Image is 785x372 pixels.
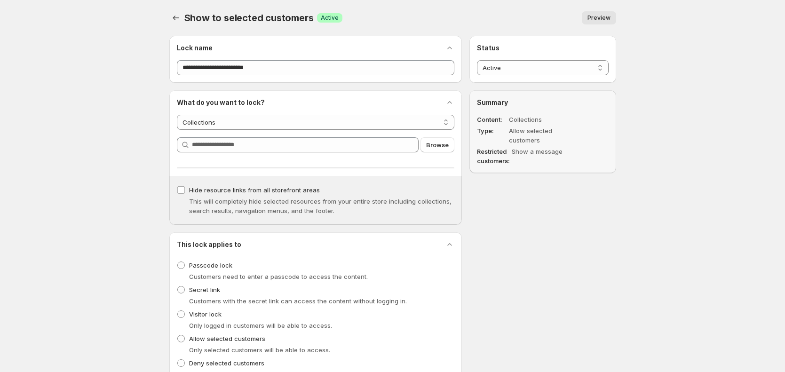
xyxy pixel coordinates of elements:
span: Hide resource links from all storefront areas [189,186,320,194]
span: This will completely hide selected resources from your entire store including collections, search... [189,198,452,214]
button: Browse [420,137,454,152]
button: Back [169,11,182,24]
h2: Lock name [177,43,213,53]
span: Allow selected customers [189,335,265,342]
span: Show to selected customers [184,12,314,24]
h2: This lock applies to [177,240,241,249]
span: Secret link [189,286,220,293]
h2: Status [477,43,608,53]
dt: Type : [477,126,507,145]
dd: Show a message [512,147,584,166]
h2: Summary [477,98,608,107]
dd: Collections [509,115,581,124]
dd: Allow selected customers [509,126,581,145]
span: Customers with the secret link can access the content without logging in. [189,297,407,305]
span: Deny selected customers [189,359,264,367]
h2: What do you want to lock? [177,98,265,107]
span: Customers need to enter a passcode to access the content. [189,273,368,280]
dt: Restricted customers: [477,147,510,166]
span: Only logged in customers will be able to access. [189,322,332,329]
dt: Content : [477,115,507,124]
span: Preview [587,14,611,22]
span: Browse [426,140,449,150]
span: Active [321,14,339,22]
button: Preview [582,11,616,24]
span: Passcode lock [189,261,232,269]
span: Only selected customers will be able to access. [189,346,330,354]
span: Visitor lock [189,310,222,318]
